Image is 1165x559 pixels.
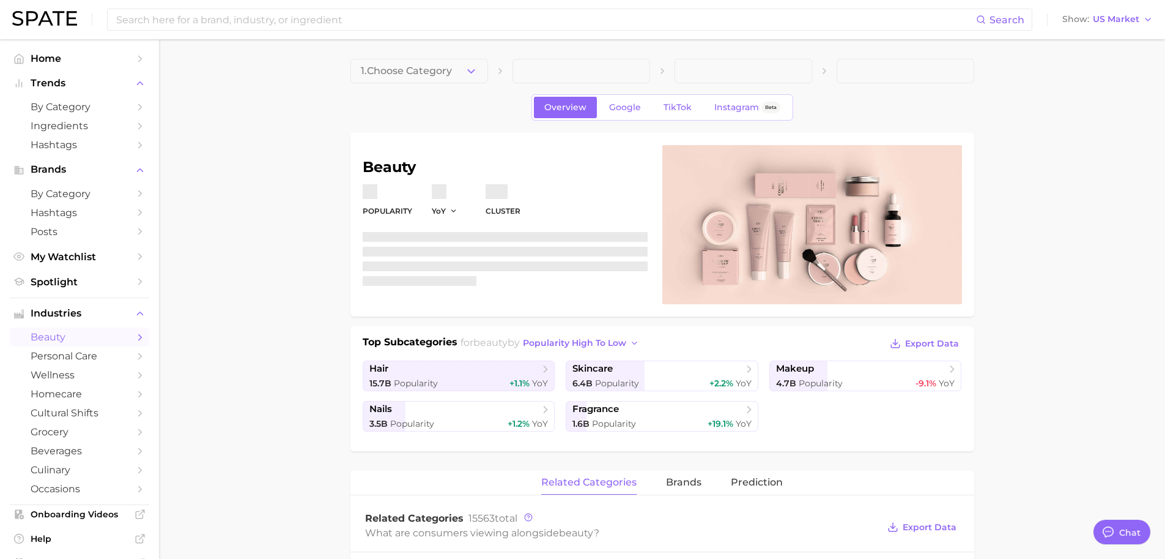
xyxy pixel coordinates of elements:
[1059,12,1156,28] button: ShowUS Market
[394,378,438,389] span: Popularity
[10,441,149,460] a: beverages
[350,59,488,83] button: 1.Choose Category
[31,251,128,263] span: My Watchlist
[903,522,956,533] span: Export Data
[10,272,149,291] a: Spotlight
[1062,16,1089,23] span: Show
[559,527,594,539] span: beauty
[31,308,128,319] span: Industries
[776,363,814,375] span: makeup
[736,378,752,389] span: YoY
[10,505,149,523] a: Onboarding Videos
[10,74,149,92] button: Trends
[653,97,702,118] a: TikTok
[31,407,128,419] span: cultural shifts
[532,378,548,389] span: YoY
[31,207,128,219] span: Hashtags
[508,418,530,429] span: +1.2%
[31,188,128,200] span: by Category
[10,460,149,479] a: culinary
[520,335,643,351] button: popularity high to low
[10,328,149,347] a: beauty
[572,403,619,415] span: fragrance
[887,335,961,352] button: Export Data
[10,97,149,116] a: by Category
[609,102,641,113] span: Google
[369,418,388,429] span: 3.5b
[10,366,149,385] a: wellness
[541,477,637,488] span: related categories
[115,9,976,30] input: Search here for a brand, industry, or ingredient
[736,418,752,429] span: YoY
[799,378,843,389] span: Popularity
[31,369,128,381] span: wellness
[363,204,412,219] dt: Popularity
[10,160,149,179] button: Brands
[704,97,791,118] a: InstagramBeta
[666,477,701,488] span: brands
[10,403,149,422] a: cultural shifts
[31,164,128,175] span: Brands
[523,338,626,348] span: popularity high to low
[31,445,128,457] span: beverages
[468,512,495,524] span: 15563
[709,378,733,389] span: +2.2%
[10,222,149,241] a: Posts
[884,519,959,536] button: Export Data
[708,418,733,429] span: +19.1%
[595,378,639,389] span: Popularity
[363,401,555,432] a: nails3.5b Popularity+1.2% YoY
[10,49,149,68] a: Home
[664,102,692,113] span: TikTok
[31,350,128,362] span: personal care
[731,477,783,488] span: Prediction
[31,53,128,64] span: Home
[566,401,758,432] a: fragrance1.6b Popularity+19.1% YoY
[10,530,149,548] a: Help
[572,418,590,429] span: 1.6b
[31,533,128,544] span: Help
[365,512,464,524] span: Related Categories
[566,361,758,391] a: skincare6.4b Popularity+2.2% YoY
[31,483,128,495] span: occasions
[369,363,388,375] span: hair
[544,102,586,113] span: Overview
[365,525,879,541] div: What are consumers viewing alongside ?
[10,385,149,403] a: homecare
[31,101,128,113] span: by Category
[714,102,759,113] span: Instagram
[369,403,392,415] span: nails
[31,464,128,476] span: culinary
[369,378,391,389] span: 15.7b
[10,304,149,323] button: Industries
[532,418,548,429] span: YoY
[432,206,458,216] button: YoY
[31,426,128,438] span: grocery
[10,247,149,266] a: My Watchlist
[599,97,651,118] a: Google
[592,418,636,429] span: Popularity
[10,347,149,366] a: personal care
[509,378,530,389] span: +1.1%
[390,418,434,429] span: Popularity
[10,422,149,441] a: grocery
[31,388,128,400] span: homecare
[10,184,149,203] a: by Category
[10,203,149,222] a: Hashtags
[10,135,149,154] a: Hashtags
[432,206,446,216] span: YoY
[31,226,128,238] span: Posts
[31,120,128,132] span: Ingredients
[361,66,452,77] span: 1. Choose Category
[572,378,593,389] span: 6.4b
[31,78,128,89] span: Trends
[12,11,77,26] img: SPATE
[31,331,128,343] span: beauty
[31,276,128,288] span: Spotlight
[939,378,955,389] span: YoY
[1093,16,1139,23] span: US Market
[363,335,457,353] h1: Top Subcategories
[363,160,648,174] h1: beauty
[769,361,962,391] a: makeup4.7b Popularity-9.1% YoY
[473,337,508,348] span: beauty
